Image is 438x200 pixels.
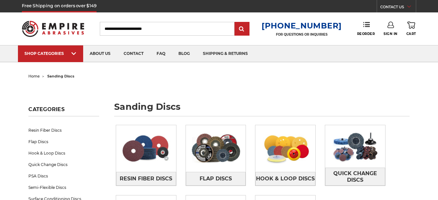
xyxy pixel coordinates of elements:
a: shipping & returns [196,45,254,62]
a: [PHONE_NUMBER] [262,21,342,30]
a: Hook & Loop Discs [255,172,315,186]
img: Resin Fiber Discs [116,127,176,170]
a: Hook & Loop Discs [28,147,99,159]
span: Hook & Loop Discs [256,173,315,184]
a: Flap Discs [28,136,99,147]
p: FOR QUESTIONS OR INQUIRIES [262,32,342,37]
img: Hook & Loop Discs [255,127,315,170]
a: contact [117,45,150,62]
a: Resin Fiber Discs [28,125,99,136]
div: SHOP CATEGORIES [24,51,77,56]
img: Flap Discs [186,127,246,170]
span: Flap Discs [200,173,232,184]
span: Sign In [384,32,398,36]
a: Semi-Flexible Discs [28,182,99,193]
a: blog [172,45,196,62]
span: Cart [406,32,416,36]
a: Cart [406,22,416,36]
a: Reorder [357,22,375,36]
a: CONTACT US [380,3,416,12]
a: faq [150,45,172,62]
span: Reorder [357,32,375,36]
img: Empire Abrasives [22,17,84,41]
h5: Categories [28,106,99,116]
a: Resin Fiber Discs [116,172,176,186]
span: sanding discs [47,74,74,78]
a: PSA Discs [28,170,99,182]
h1: sanding discs [114,102,409,116]
span: Quick Change Discs [325,168,385,186]
span: Resin Fiber Discs [120,173,172,184]
a: Quick Change Discs [28,159,99,170]
input: Submit [235,23,249,36]
img: Quick Change Discs [325,125,385,168]
a: Flap Discs [186,172,246,186]
a: about us [83,45,117,62]
a: home [28,74,40,78]
a: Quick Change Discs [325,168,385,186]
